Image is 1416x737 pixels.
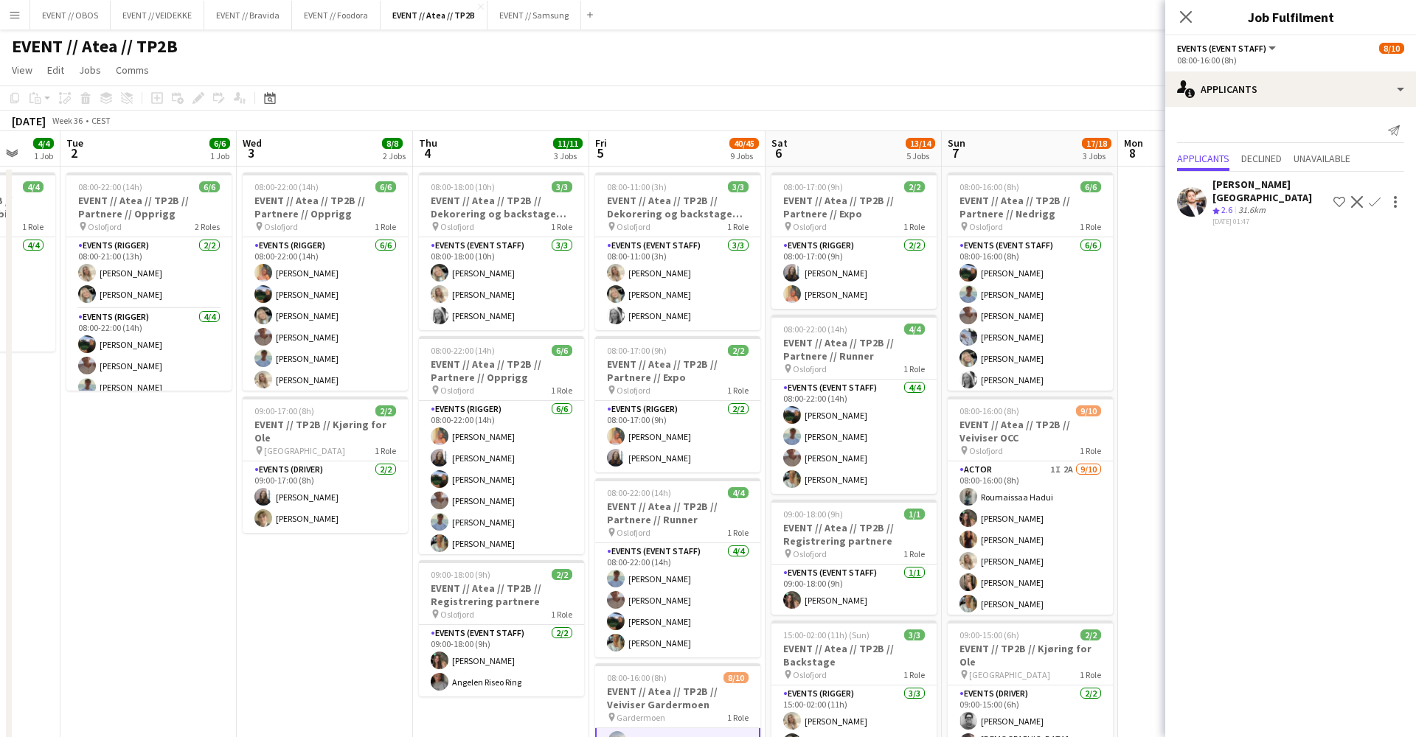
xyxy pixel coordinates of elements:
[1241,153,1282,164] span: Declined
[595,543,760,657] app-card-role: Events (Event Staff)4/408:00-22:00 (14h)[PERSON_NAME][PERSON_NAME][PERSON_NAME][PERSON_NAME]
[419,581,584,608] h3: EVENT // Atea // TP2B // Registrering partnere
[595,401,760,472] app-card-role: Events (Rigger)2/208:00-17:00 (9h)[PERSON_NAME][PERSON_NAME]
[793,363,827,374] span: Oslofjord
[1212,178,1327,204] div: [PERSON_NAME][GEOGRAPHIC_DATA]
[554,150,582,161] div: 3 Jobs
[1379,43,1404,54] span: 8/10
[771,380,937,494] app-card-role: Events (Event Staff)4/408:00-22:00 (14h)[PERSON_NAME][PERSON_NAME][PERSON_NAME][PERSON_NAME]
[617,221,650,232] span: Oslofjord
[440,221,474,232] span: Oslofjord
[903,363,925,374] span: 1 Role
[431,181,495,192] span: 08:00-18:00 (10h)
[1076,405,1101,416] span: 9/10
[595,136,607,150] span: Fri
[66,194,232,220] h3: EVENT // Atea // TP2B // Partnere // Opprigg
[948,136,965,150] span: Sun
[903,221,925,232] span: 1 Role
[771,336,937,363] h3: EVENT // Atea // TP2B // Partnere // Runner
[419,401,584,558] app-card-role: Events (Rigger)6/608:00-22:00 (14h)[PERSON_NAME][PERSON_NAME][PERSON_NAME][PERSON_NAME][PERSON_NA...
[381,1,487,29] button: EVENT // Atea // TP2B
[948,418,1113,444] h3: EVENT // Atea // TP2B // Veiviser OCC
[903,669,925,680] span: 1 Role
[375,405,396,416] span: 2/2
[771,136,788,150] span: Sat
[264,445,345,456] span: [GEOGRAPHIC_DATA]
[728,345,749,356] span: 2/2
[595,685,760,711] h3: EVENT // Atea // TP2B // Veiviser Gardermoen
[553,138,583,149] span: 11/11
[595,172,760,330] div: 08:00-11:00 (3h)3/3EVENT // Atea // TP2B // Dekorering og backstage oppsett Oslofjord1 RoleEvents...
[419,172,584,330] div: 08:00-18:00 (10h)3/3EVENT // Atea // TP2B // Dekorering og backstage oppsett Oslofjord1 RoleEvent...
[243,237,408,394] app-card-role: Events (Rigger)6/608:00-22:00 (14h)[PERSON_NAME][PERSON_NAME][PERSON_NAME][PERSON_NAME][PERSON_NA...
[66,309,232,423] app-card-role: Events (Rigger)4/408:00-22:00 (14h)[PERSON_NAME][PERSON_NAME][PERSON_NAME]
[431,569,490,580] span: 09:00-18:00 (9h)
[264,221,298,232] span: Oslofjord
[33,138,54,149] span: 4/4
[959,181,1019,192] span: 08:00-16:00 (8h)
[243,172,408,391] div: 08:00-22:00 (14h)6/6EVENT // Atea // TP2B // Partnere // Opprigg Oslofjord1 RoleEvents (Rigger)6/...
[771,315,937,494] div: 08:00-22:00 (14h)4/4EVENT // Atea // TP2B // Partnere // Runner Oslofjord1 RoleEvents (Event Staf...
[593,144,607,161] span: 5
[771,500,937,615] app-job-card: 09:00-18:00 (9h)1/1EVENT // Atea // TP2B // Registrering partnere Oslofjord1 RoleEvents (Event St...
[292,1,381,29] button: EVENT // Foodora
[617,712,665,723] span: Gardermoen
[49,115,86,126] span: Week 36
[595,336,760,472] app-job-card: 08:00-17:00 (9h)2/2EVENT // Atea // TP2B // Partnere // Expo Oslofjord1 RoleEvents (Rigger)2/208:...
[948,642,1113,668] h3: EVENT // TP2B // Kjøring for Ole
[243,397,408,533] app-job-card: 09:00-17:00 (8h)2/2EVENT // TP2B // Kjøring for Ole [GEOGRAPHIC_DATA]1 RoleEvents (Driver)2/209:0...
[771,642,937,668] h3: EVENT // Atea // TP2B // Backstage
[1082,138,1111,149] span: 17/18
[243,461,408,533] app-card-role: Events (Driver)2/209:00-17:00 (8h)[PERSON_NAME][PERSON_NAME]
[969,445,1003,456] span: Oslofjord
[783,509,843,520] span: 09:00-18:00 (9h)
[727,527,749,538] span: 1 Role
[728,181,749,192] span: 3/3
[730,150,758,161] div: 9 Jobs
[375,181,396,192] span: 6/6
[948,237,1113,394] app-card-role: Events (Event Staff)6/608:00-16:00 (8h)[PERSON_NAME][PERSON_NAME][PERSON_NAME][PERSON_NAME][PERSO...
[204,1,292,29] button: EVENT // Bravida
[419,136,437,150] span: Thu
[440,385,474,396] span: Oslofjord
[771,237,937,309] app-card-role: Events (Rigger)2/208:00-17:00 (9h)[PERSON_NAME][PERSON_NAME]
[66,237,232,309] app-card-role: Events (Rigger)2/208:00-21:00 (13h)[PERSON_NAME][PERSON_NAME]
[948,172,1113,391] app-job-card: 08:00-16:00 (8h)6/6EVENT // Atea // TP2B // Partnere // Nedrigg Oslofjord1 RoleEvents (Event Staf...
[419,357,584,384] h3: EVENT // Atea // TP2B // Partnere // Opprigg
[959,629,1019,640] span: 09:00-15:00 (6h)
[1165,71,1416,107] div: Applicants
[551,385,572,396] span: 1 Role
[552,345,572,356] span: 6/6
[22,221,44,232] span: 1 Role
[79,63,101,77] span: Jobs
[1177,55,1404,66] div: 08:00-16:00 (8h)
[243,418,408,444] h3: EVENT // TP2B // Kjøring for Ole
[607,345,667,356] span: 08:00-17:00 (9h)
[595,500,760,526] h3: EVENT // Atea // TP2B // Partnere // Runner
[419,560,584,696] app-job-card: 09:00-18:00 (9h)2/2EVENT // Atea // TP2B // Registrering partnere Oslofjord1 RoleEvents (Event St...
[771,565,937,615] app-card-role: Events (Event Staff)1/109:00-18:00 (9h)[PERSON_NAME]
[959,405,1019,416] span: 08:00-16:00 (8h)
[73,60,107,80] a: Jobs
[595,478,760,657] app-job-card: 08:00-22:00 (14h)4/4EVENT // Atea // TP2B // Partnere // Runner Oslofjord1 RoleEvents (Event Staf...
[34,150,53,161] div: 1 Job
[210,150,229,161] div: 1 Job
[243,194,408,220] h3: EVENT // Atea // TP2B // Partnere // Opprigg
[240,144,262,161] span: 3
[383,150,406,161] div: 2 Jobs
[254,405,314,416] span: 09:00-17:00 (8h)
[254,181,319,192] span: 08:00-22:00 (14h)
[23,181,44,192] span: 4/4
[419,336,584,554] app-job-card: 08:00-22:00 (14h)6/6EVENT // Atea // TP2B // Partnere // Opprigg Oslofjord1 RoleEvents (Rigger)6/...
[1235,204,1268,217] div: 31.6km
[116,63,149,77] span: Comms
[6,60,38,80] a: View
[12,35,178,57] h1: EVENT // Atea // TP2B
[551,609,572,620] span: 1 Role
[906,138,935,149] span: 13/14
[1165,7,1416,27] h3: Job Fulfilment
[783,629,870,640] span: 15:00-02:00 (11h) (Sun)
[948,397,1113,615] div: 08:00-16:00 (8h)9/10EVENT // Atea // TP2B // Veiviser OCC Oslofjord1 RoleActor1I2A9/1008:00-16:00...
[728,487,749,498] span: 4/4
